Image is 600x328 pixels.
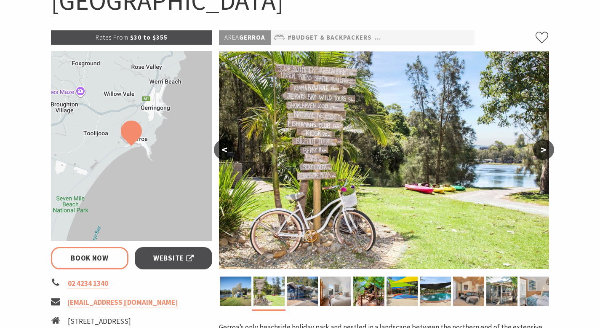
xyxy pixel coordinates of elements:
a: #Cottages [469,32,508,43]
a: 02 4234 1340 [68,279,108,288]
a: Book Now [51,247,129,269]
a: #Camping & Holiday Parks [375,32,467,43]
img: Safari Tents at Seven Mile Beach Holiday Park [353,277,384,306]
a: #Budget & backpackers [288,32,372,43]
img: jumping pillow [387,277,418,306]
img: Beachside Pool [420,277,451,306]
button: < [214,140,235,160]
p: $30 to $355 [51,30,213,45]
a: [EMAIL_ADDRESS][DOMAIN_NAME] [68,298,178,307]
img: cabin bedroom [520,277,551,306]
span: Area [224,33,239,41]
img: Combi Van, Camping, Caravanning, Sites along Crooked River at Seven Mile Beach Holiday Park [220,277,251,306]
span: Rates From: [96,33,130,41]
li: [STREET_ADDRESS] [68,316,149,327]
p: Gerroa [219,30,271,45]
button: > [533,140,554,160]
img: Couple on cabin deck at Seven Mile Beach Holiday Park [486,277,517,306]
img: Welcome to Seven Mile Beach Holiday Park [219,51,549,269]
span: Website [153,253,194,264]
img: shack 2 [320,277,351,306]
img: fireplace [453,277,484,306]
a: Website [135,247,213,269]
img: Surf shak [287,277,318,306]
img: Welcome to Seven Mile Beach Holiday Park [253,277,285,306]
